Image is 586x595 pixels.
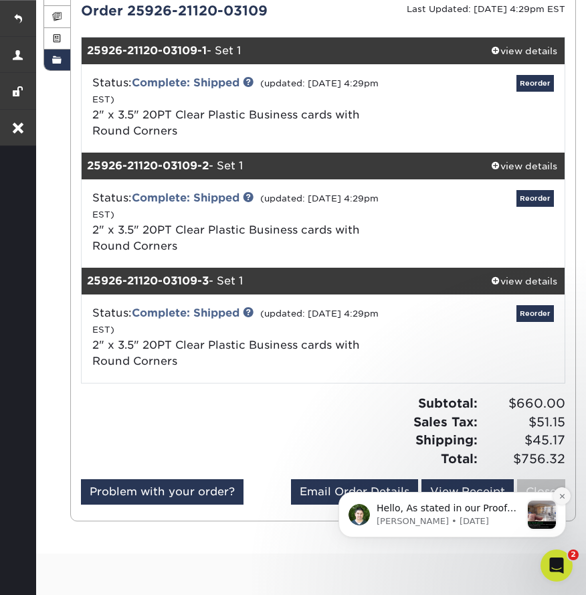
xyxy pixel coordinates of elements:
[82,305,403,369] div: Status:
[132,76,239,89] a: Complete: Shipped
[235,85,252,102] button: Dismiss notification
[87,159,209,172] strong: 25926-21120-03109-2
[132,307,239,319] a: Complete: Shipped
[484,37,565,64] a: view details
[516,305,554,322] a: Reorder
[484,153,565,179] a: view details
[87,44,207,57] strong: 25926-21120-03109-1
[30,102,52,123] img: Profile image for Matthew
[516,190,554,207] a: Reorder
[132,191,239,204] a: Complete: Shipped
[58,113,203,125] p: Message from Matthew, sent 1w ago
[568,549,579,560] span: 2
[81,479,243,505] a: Problem with your order?
[82,37,484,64] div: - Set 1
[82,75,403,139] div: Status:
[484,268,565,294] a: view details
[407,4,565,14] small: Last Updated: [DATE] 4:29pm EST
[516,75,554,92] a: Reorder
[291,479,418,505] a: Email Order Details
[484,274,565,288] div: view details
[418,396,478,410] strong: Subtotal:
[87,274,209,287] strong: 25926-21120-03109-3
[482,394,565,413] span: $660.00
[484,44,565,58] div: view details
[82,153,484,179] div: - Set 1
[82,268,484,294] div: - Set 1
[82,190,403,254] div: Status:
[484,159,565,173] div: view details
[92,108,360,137] a: 2" x 3.5" 20PT Clear Plastic Business cards with Round Corners
[541,549,573,582] iframe: Intercom live chat
[20,90,248,135] div: message notification from Matthew, 1w ago. Hello, As stated in our Proof email, we have attached ...
[92,339,360,367] a: 2" x 3.5" 20PT Clear Plastic Business cards with Round Corners
[71,1,323,21] div: Order 25926-21120-03109
[58,100,198,258] span: Hello, As stated in our Proof email, we have attached a mockup of your file on our Clear stock. P...
[92,224,360,252] a: 2" x 3.5" 20PT Clear Plastic Business cards with Round Corners
[318,402,586,559] iframe: Intercom notifications message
